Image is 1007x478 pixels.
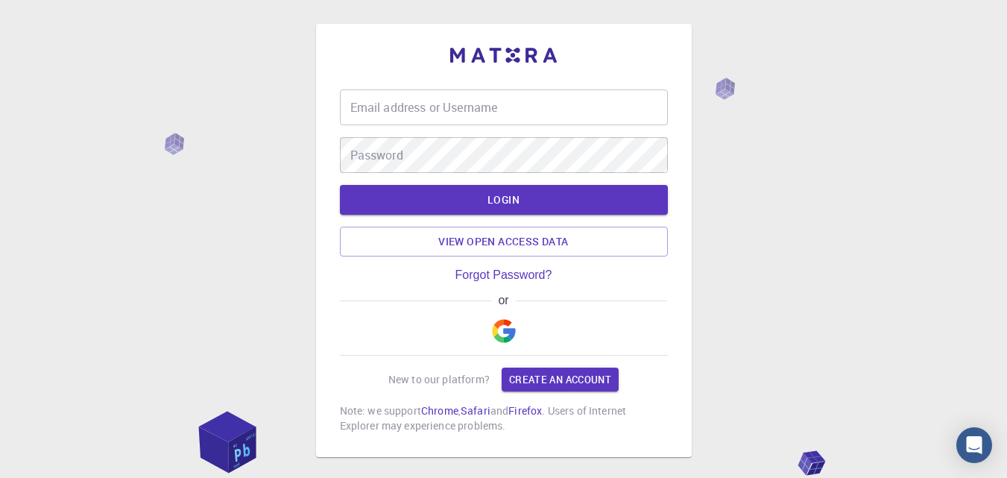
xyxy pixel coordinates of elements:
img: Google [492,319,516,343]
div: Open Intercom Messenger [956,427,992,463]
button: LOGIN [340,185,668,215]
span: or [491,294,516,307]
a: View open access data [340,227,668,257]
p: Note: we support , and . Users of Internet Explorer may experience problems. [340,403,668,433]
p: New to our platform? [388,372,490,387]
a: Chrome [421,403,458,418]
a: Forgot Password? [455,268,552,282]
a: Firefox [508,403,542,418]
a: Safari [461,403,490,418]
a: Create an account [502,368,619,391]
